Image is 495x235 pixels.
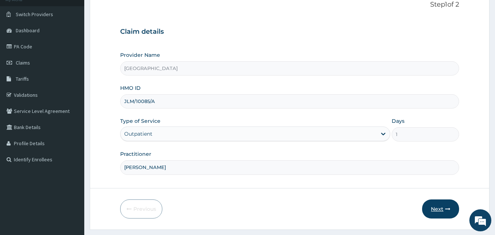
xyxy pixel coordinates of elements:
[38,41,123,51] div: Chat with us now
[4,157,140,183] textarea: Type your message and hit 'Enter'
[16,59,30,66] span: Claims
[120,51,160,59] label: Provider Name
[43,71,101,145] span: We're online!
[120,199,162,219] button: Previous
[120,4,138,21] div: Minimize live chat window
[120,94,459,109] input: Enter HMO ID
[120,84,141,92] label: HMO ID
[422,199,459,219] button: Next
[120,150,151,158] label: Practitioner
[14,37,30,55] img: d_794563401_company_1708531726252_794563401
[120,1,459,9] p: Step 1 of 2
[16,76,29,82] span: Tariffs
[120,117,160,125] label: Type of Service
[16,11,53,18] span: Switch Providers
[16,27,40,34] span: Dashboard
[124,130,152,137] div: Outpatient
[120,28,459,36] h3: Claim details
[120,160,459,175] input: Enter Name
[392,117,405,125] label: Days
